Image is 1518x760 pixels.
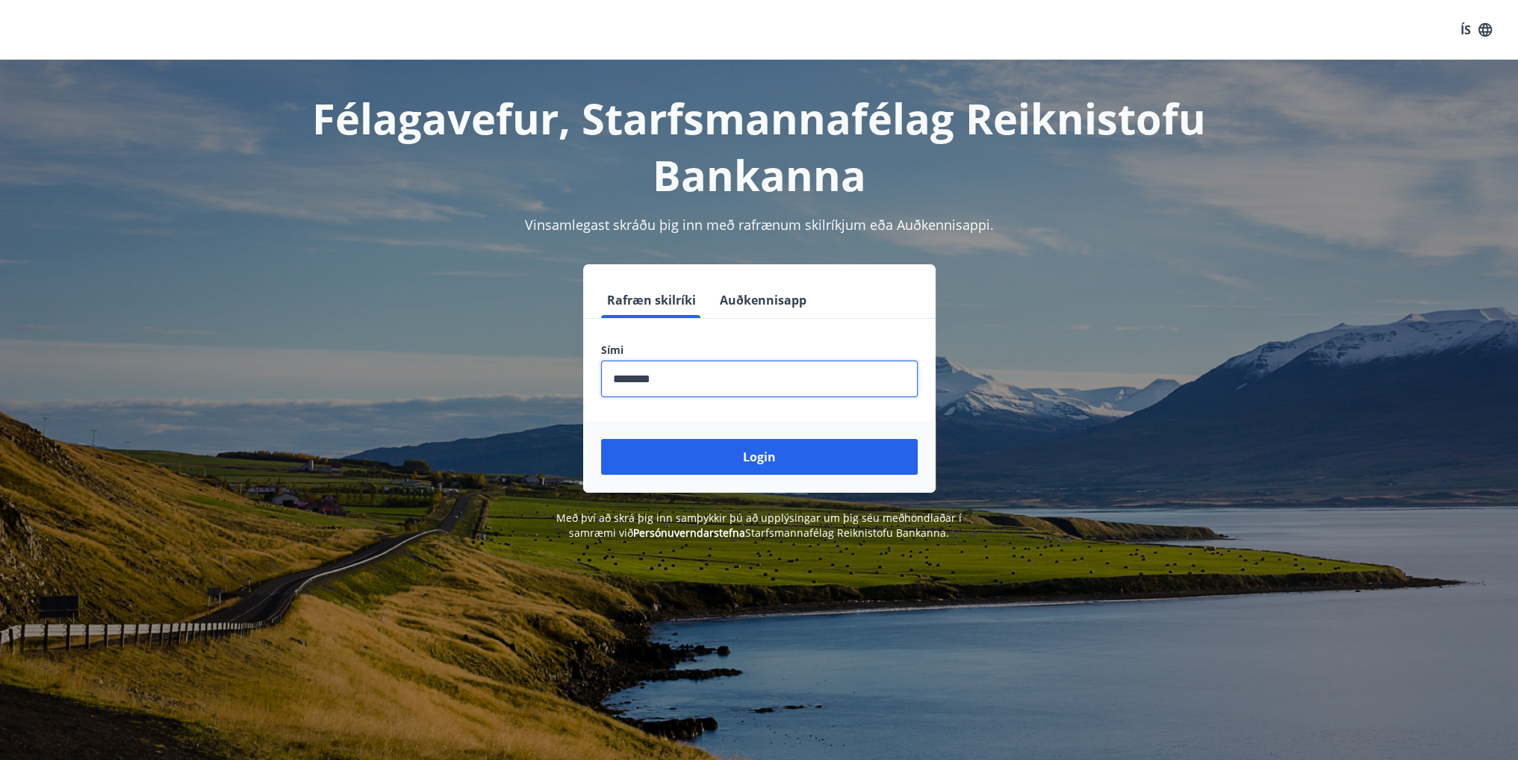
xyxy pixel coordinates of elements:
span: Með því að skrá þig inn samþykkir þú að upplýsingar um þig séu meðhöndlaðar í samræmi við Starfsm... [556,511,962,540]
span: Vinsamlegast skráðu þig inn með rafrænum skilríkjum eða Auðkennisappi. [525,216,994,234]
label: Sími [601,343,918,358]
button: Auðkennisapp [714,282,812,318]
a: Persónuverndarstefna [633,526,745,540]
button: Rafræn skilríki [601,282,702,318]
h1: Félagavefur, Starfsmannafélag Reiknistofu Bankanna [240,90,1279,203]
button: ÍS [1452,16,1500,43]
button: Login [601,439,918,475]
